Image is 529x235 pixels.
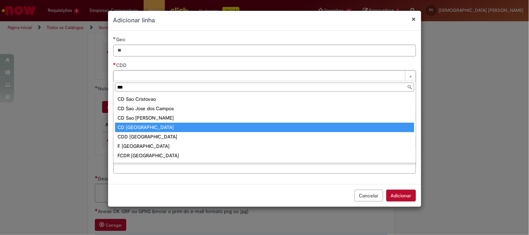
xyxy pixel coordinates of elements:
[115,142,414,151] div: F. [GEOGRAPHIC_DATA]
[115,94,414,104] div: CD Sao Cristovao
[115,104,414,113] div: CD Sao Jose dos Campos
[115,113,414,123] div: CD Sao [PERSON_NAME]
[115,123,414,132] div: CD [GEOGRAPHIC_DATA]
[115,151,414,160] div: F.CDR [GEOGRAPHIC_DATA]
[115,160,414,170] div: Rótulos [GEOGRAPHIC_DATA]
[114,93,416,163] ul: CDD
[115,132,414,142] div: CDD [GEOGRAPHIC_DATA]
